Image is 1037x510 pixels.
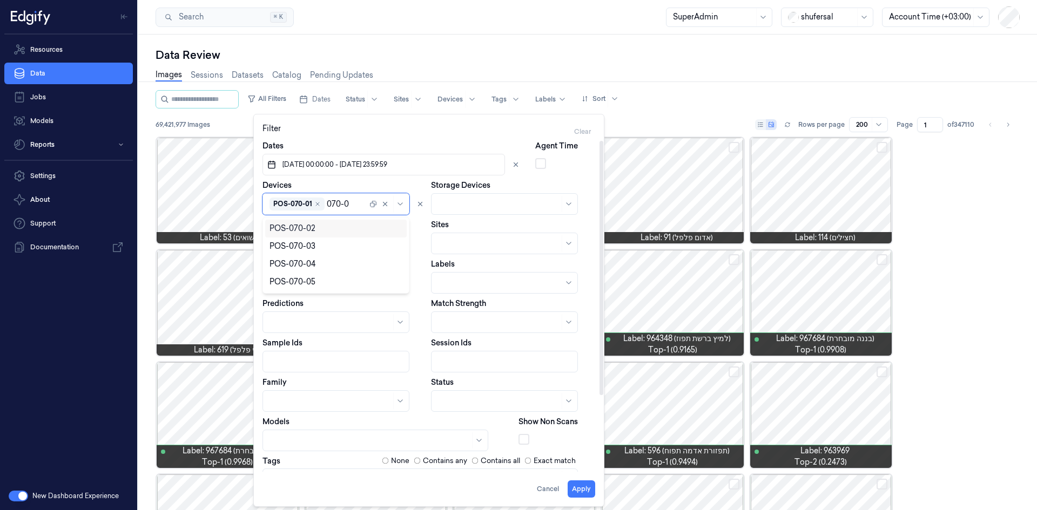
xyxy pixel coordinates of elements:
[295,91,335,108] button: Dates
[623,333,731,344] span: Label: 964348 (למיץ ברשת תפוז)
[270,259,315,270] div: POS-070-04
[4,63,133,84] a: Data
[795,232,856,243] span: Label: 114 (חצילים)
[391,455,409,466] label: None
[431,337,472,348] label: Session Ids
[270,223,315,234] div: POS-070-02
[795,344,846,356] span: top-1 (0.9908)
[156,120,210,130] span: 69,421,977 Images
[156,8,294,27] button: Search⌘K
[4,110,133,132] a: Models
[947,120,974,130] span: of 347110
[431,180,490,191] label: Storage Devices
[262,180,292,191] label: Devices
[729,479,739,489] button: Select row
[262,377,287,387] label: Family
[116,8,133,25] button: Toggle Navigation
[312,94,331,104] span: Dates
[262,123,595,140] div: Filter
[191,70,223,81] a: Sessions
[314,201,321,207] div: Remove ,POS-070-01
[4,189,133,210] button: About
[534,455,576,466] label: Exact match
[280,160,387,169] span: [DATE] 00:00:00 - [DATE] 23:59:59
[156,47,1020,63] div: Data Review
[431,259,455,269] label: Labels
[194,344,270,356] span: Label: 619 (חריף פלפל)
[262,416,289,427] label: Models
[729,366,739,377] button: Select row
[202,457,253,468] span: top-1 (0.9968)
[877,479,887,489] button: Select row
[232,70,264,81] a: Datasets
[877,254,887,265] button: Select row
[877,142,887,153] button: Select row
[535,140,578,151] label: Agent Time
[270,241,315,252] div: POS-070-03
[431,377,454,387] label: Status
[273,199,312,209] div: POS-070-01
[800,445,850,457] span: Label: 963969
[262,140,284,151] label: Dates
[983,117,1015,132] nav: pagination
[423,455,467,466] label: Contains any
[156,69,182,81] a: Images
[262,154,505,175] button: [DATE] 00:00:00 - [DATE] 23:59:59
[776,333,874,344] span: Label: 967684 (בננה מובחרת)
[794,457,847,468] span: top-2 (0.2473)
[431,298,486,309] label: Match Strength
[877,366,887,377] button: Select row
[262,337,302,348] label: Sample Ids
[310,70,373,81] a: Pending Updates
[1000,117,1015,132] button: Go to next page
[183,445,281,457] span: Label: 967684 (בננה מובחרת)
[897,120,913,130] span: Page
[641,232,713,243] span: Label: 91 (אדום פלפל)
[270,276,315,288] div: POS-070-05
[200,232,264,243] span: Label: 53 (קישואים)
[4,213,133,234] a: Support
[729,142,739,153] button: Select row
[431,219,449,230] label: Sites
[272,70,301,81] a: Catalog
[4,165,133,187] a: Settings
[4,86,133,108] a: Jobs
[481,455,520,466] label: Contains all
[648,344,697,356] span: top-1 (0.9165)
[568,480,595,498] button: Apply
[4,39,133,60] a: Resources
[4,134,133,155] button: Reports
[4,236,133,258] a: Documentation
[174,11,204,23] span: Search
[533,480,563,498] button: Cancel
[729,254,739,265] button: Select row
[243,90,291,107] button: All Filters
[798,120,845,130] p: Rows per page
[518,416,578,427] label: Show Non Scans
[262,457,280,465] label: Tags
[647,457,698,468] span: top-1 (0.9494)
[624,445,730,457] span: Label: 596 (תפזורת אדמה תפוח)
[262,298,304,309] label: Predictions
